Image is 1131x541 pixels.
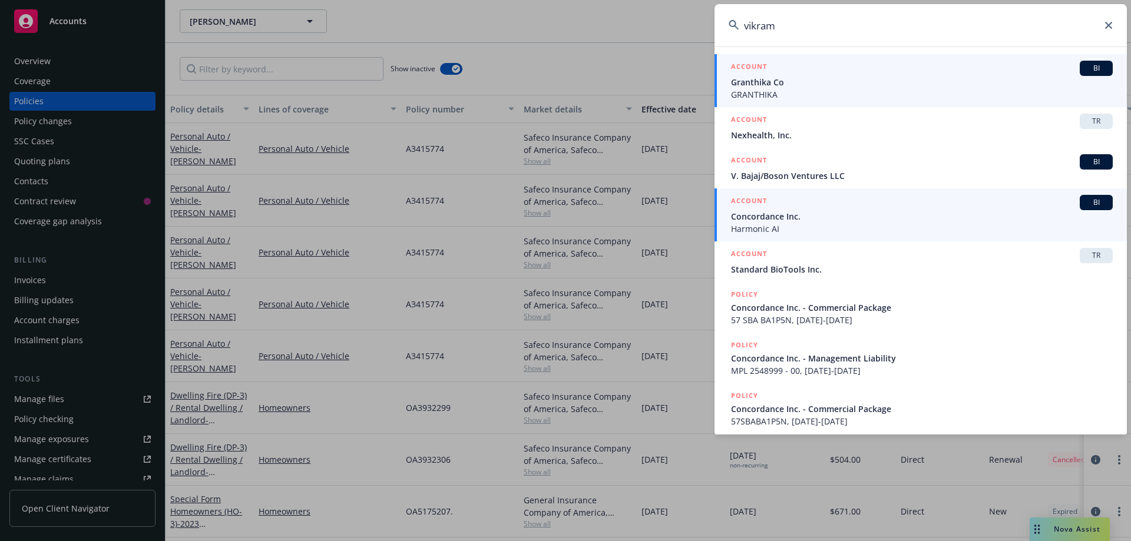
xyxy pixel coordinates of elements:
[731,223,1113,235] span: Harmonic AI
[1084,250,1108,261] span: TR
[731,288,758,300] h5: POLICY
[731,154,767,168] h5: ACCOUNT
[731,195,767,209] h5: ACCOUNT
[731,415,1113,427] span: 57SBABA1P5N, [DATE]-[DATE]
[715,282,1127,333] a: POLICYConcordance Inc. - Commercial Package57 SBA BA1P5N, [DATE]-[DATE]
[1084,157,1108,167] span: BI
[715,54,1127,107] a: ACCOUNTBIGranthika CoGRANTHIKA
[1084,63,1108,74] span: BI
[731,114,767,128] h5: ACCOUNT
[731,314,1113,326] span: 57 SBA BA1P5N, [DATE]-[DATE]
[731,352,1113,364] span: Concordance Inc. - Management Liability
[715,333,1127,383] a: POLICYConcordance Inc. - Management LiabilityMPL 2548999 - 00, [DATE]-[DATE]
[731,129,1113,141] span: Nexhealth, Inc.
[715,107,1127,148] a: ACCOUNTTRNexhealth, Inc.
[715,383,1127,434] a: POLICYConcordance Inc. - Commercial Package57SBABA1P5N, [DATE]-[DATE]
[731,263,1113,276] span: Standard BioTools Inc.
[731,339,758,351] h5: POLICY
[715,148,1127,188] a: ACCOUNTBIV. Bajaj/Boson Ventures LLC
[731,248,767,262] h5: ACCOUNT
[715,241,1127,282] a: ACCOUNTTRStandard BioTools Inc.
[731,403,1113,415] span: Concordance Inc. - Commercial Package
[1084,116,1108,127] span: TR
[731,364,1113,377] span: MPL 2548999 - 00, [DATE]-[DATE]
[1084,197,1108,208] span: BI
[731,390,758,401] h5: POLICY
[731,210,1113,223] span: Concordance Inc.
[715,188,1127,241] a: ACCOUNTBIConcordance Inc.Harmonic AI
[731,170,1113,182] span: V. Bajaj/Boson Ventures LLC
[731,61,767,75] h5: ACCOUNT
[731,76,1113,88] span: Granthika Co
[715,4,1127,47] input: Search...
[731,88,1113,101] span: GRANTHIKA
[731,301,1113,314] span: Concordance Inc. - Commercial Package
